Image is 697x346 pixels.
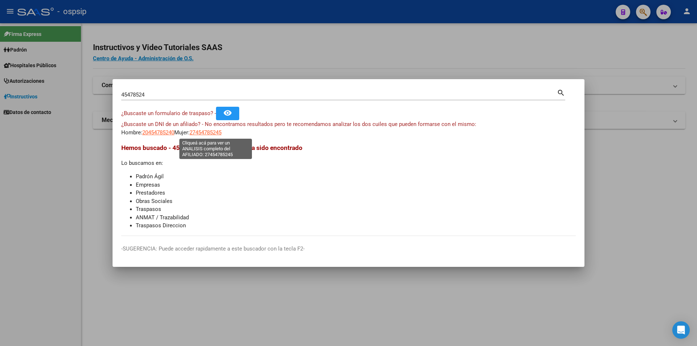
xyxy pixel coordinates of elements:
[121,143,576,230] div: Lo buscamos en:
[672,321,690,339] div: Open Intercom Messenger
[136,221,576,230] li: Traspasos Direccion
[142,129,174,136] span: 20454785240
[223,109,232,117] mat-icon: remove_red_eye
[189,129,221,136] span: 27454785245
[136,189,576,197] li: Prestadores
[121,121,476,127] span: ¿Buscaste un DNI de un afiliado? - No encontramos resultados pero te recomendamos analizar los do...
[136,213,576,222] li: ANMAT / Trazabilidad
[121,110,216,117] span: ¿Buscaste un formulario de traspaso? -
[136,181,576,189] li: Empresas
[136,205,576,213] li: Traspasos
[121,144,302,151] span: Hemos buscado - 45478524 - y el mismo no ha sido encontrado
[121,120,576,137] div: Hombre: Mujer:
[121,245,576,253] p: -SUGERENCIA: Puede acceder rapidamente a este buscador con la tecla F2-
[557,88,565,97] mat-icon: search
[136,197,576,205] li: Obras Sociales
[136,172,576,181] li: Padrón Ágil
